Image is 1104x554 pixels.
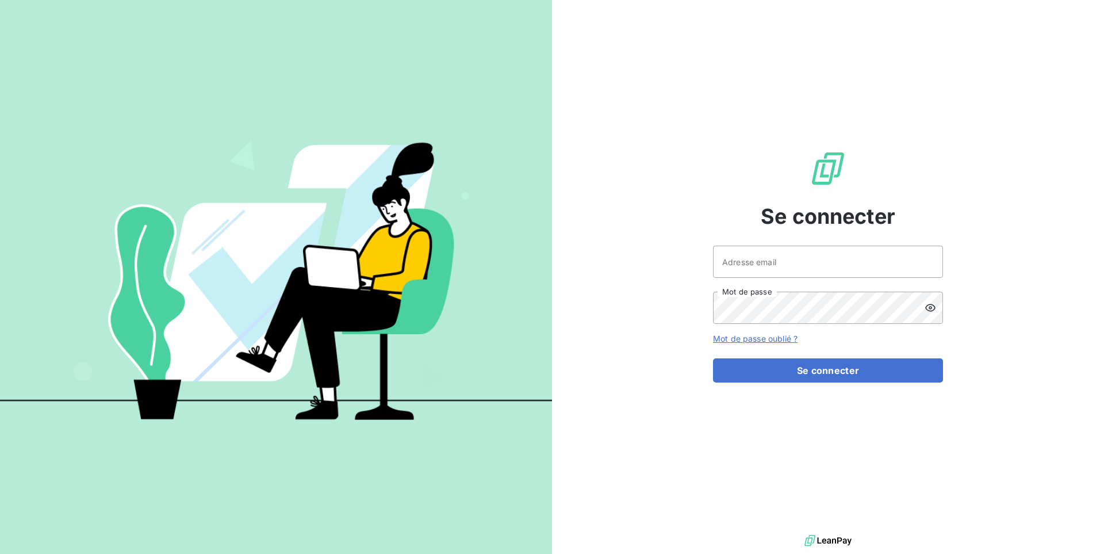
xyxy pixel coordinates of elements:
[804,532,852,549] img: logo
[713,334,798,343] a: Mot de passe oublié ?
[713,246,943,278] input: placeholder
[761,201,895,232] span: Se connecter
[810,150,846,187] img: Logo LeanPay
[713,358,943,383] button: Se connecter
